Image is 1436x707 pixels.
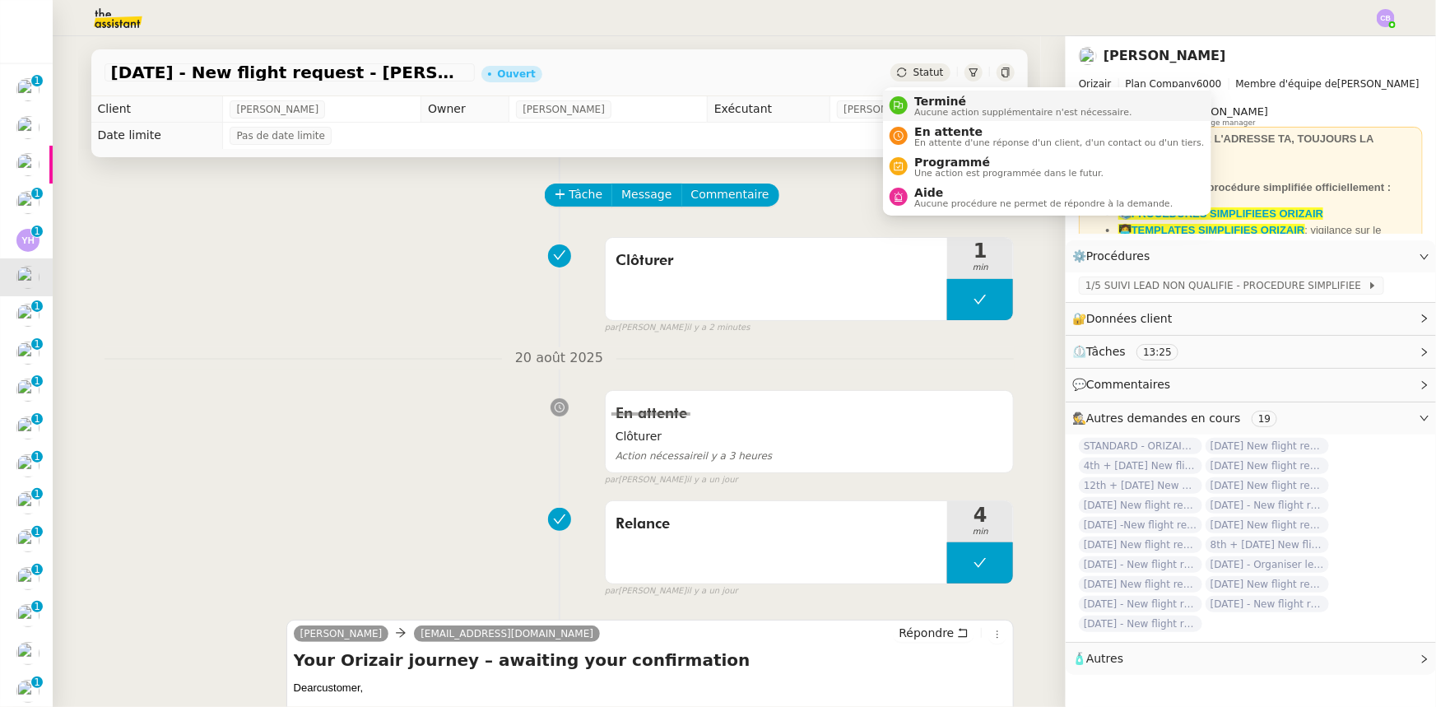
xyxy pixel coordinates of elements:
[1252,411,1277,427] nz-tag: 19
[421,628,593,640] span: [EMAIL_ADDRESS][DOMAIN_NAME]
[913,67,944,78] span: Statut
[1066,240,1436,272] div: ⚙️Procédures
[947,261,1013,275] span: min
[16,78,40,101] img: users%2FyAaYa0thh1TqqME0LKuif5ROJi43%2Favatar%2F3a825d04-53b1-4b39-9daa-af456df7ce53
[16,454,40,477] img: users%2FC9SBsJ0duuaSgpQFj5LgoEX8n0o2%2Favatar%2Fec9d51b8-9413-4189-adfb-7be4d8c96a3c
[1179,105,1268,127] app-user-label: Knowledge manager
[616,450,703,462] span: Action nécessaire
[91,123,223,149] td: Date limite
[1079,576,1202,593] span: [DATE] New flight request - [PERSON_NAME]
[1086,412,1241,425] span: Autres demandes en cours
[1206,576,1329,593] span: [DATE] New flight request - [PERSON_NAME]
[605,321,619,335] span: par
[616,512,938,537] span: Relance
[1206,596,1329,612] span: [DATE] - New flight request - [GEOGRAPHIC_DATA][PERSON_NAME]
[1206,517,1329,533] span: [DATE] New flight request - [PERSON_NAME]
[686,473,737,487] span: il y a un jour
[899,625,954,641] span: Répondre
[1118,222,1416,271] li: : vigilance sur le dashboard utiliser uniquement les templates avec ✈️Orizair pour éviter les con...
[691,185,769,204] span: Commentaire
[34,188,40,202] p: 1
[605,473,619,487] span: par
[569,185,603,204] span: Tâche
[843,101,926,118] span: [PERSON_NAME]
[294,680,1007,696] div: customer,
[16,191,40,214] img: users%2FW4OQjB9BRtYK2an7yusO0WsYLsD3%2Favatar%2F28027066-518b-424c-8476-65f2e549ac29
[1086,652,1123,665] span: Autres
[1197,78,1222,90] span: 6000
[16,116,40,139] img: users%2FyAaYa0thh1TqqME0LKuif5ROJi43%2Favatar%2F3a825d04-53b1-4b39-9daa-af456df7ce53
[914,169,1104,178] span: Une action est programmée dans le futur.
[31,75,43,86] nz-badge-sup: 1
[34,226,40,240] p: 1
[34,564,40,579] p: 1
[1072,378,1178,391] span: 💬
[1079,596,1202,612] span: [DATE] - New flight request - [PERSON_NAME]
[914,125,1204,138] span: En attente
[545,184,613,207] button: Tâche
[1085,181,1391,193] strong: ⚠️ 09/07 : on passe à la procédure simplifiée officiellement :
[1079,47,1097,65] img: users%2FC9SBsJ0duuaSgpQFj5LgoEX8n0o2%2Favatar%2Fec9d51b8-9413-4189-adfb-7be4d8c96a3c
[1118,224,1305,236] a: 👩‍💻TEMPLATES SIMPLIFIES ORIZAIR
[605,321,751,335] small: [PERSON_NAME]
[1126,78,1197,90] span: Plan Company
[947,505,1013,525] span: 4
[1072,345,1192,358] span: ⏲️
[1085,133,1373,161] strong: ❌ NE JAMAIS UTILISER L'ADRESSE TA, TOUJOURS LA ORIZAIR
[1079,497,1202,514] span: [DATE] New flight request - [PERSON_NAME]
[1079,517,1202,533] span: [DATE] -New flight request - [PERSON_NAME]
[16,266,40,289] img: users%2FC9SBsJ0duuaSgpQFj5LgoEX8n0o2%2Favatar%2Fec9d51b8-9413-4189-adfb-7be4d8c96a3c
[294,626,389,641] a: [PERSON_NAME]
[34,338,40,353] p: 1
[1072,652,1123,665] span: 🧴
[502,347,616,370] span: 20 août 2025
[34,488,40,503] p: 1
[31,413,43,425] nz-badge-sup: 1
[616,427,1004,446] span: Clôturer
[1179,105,1268,118] span: [PERSON_NAME]
[16,304,40,327] img: users%2FC9SBsJ0duuaSgpQFj5LgoEX8n0o2%2Favatar%2Fec9d51b8-9413-4189-adfb-7be4d8c96a3c
[1236,78,1338,90] span: Membre d'équipe de
[914,186,1173,199] span: Aide
[31,300,43,312] nz-badge-sup: 1
[686,321,750,335] span: il y a 2 minutes
[1086,249,1150,263] span: Procédures
[16,604,40,627] img: users%2FC9SBsJ0duuaSgpQFj5LgoEX8n0o2%2Favatar%2Fec9d51b8-9413-4189-adfb-7be4d8c96a3c
[914,156,1104,169] span: Programmé
[236,128,325,144] span: Pas de date limite
[947,241,1013,261] span: 1
[605,473,738,487] small: [PERSON_NAME]
[1072,412,1284,425] span: 🕵️
[1118,207,1323,220] a: 📚PROCEDURES SIMPLIFIEES ORIZAIR
[616,249,938,273] span: Clôturer
[16,491,40,514] img: users%2FC9SBsJ0duuaSgpQFj5LgoEX8n0o2%2Favatar%2Fec9d51b8-9413-4189-adfb-7be4d8c96a3c
[1079,537,1202,553] span: [DATE] New flight request - [PERSON_NAME]
[1085,277,1368,294] span: 1/5 SUIVI LEAD NON QUALIFIE - PROCEDURE SIMPLIFIEE
[681,184,779,207] button: Commentaire
[1104,48,1226,63] a: [PERSON_NAME]
[34,300,40,315] p: 1
[16,153,40,176] img: users%2FyAaYa0thh1TqqME0LKuif5ROJi43%2Favatar%2F3a825d04-53b1-4b39-9daa-af456df7ce53
[294,681,317,694] span: Dear
[1079,76,1423,92] span: [PERSON_NAME]
[1179,119,1256,128] span: Knowledge manager
[1066,303,1436,335] div: 🔐Données client
[893,624,974,642] button: Répondre
[1377,9,1395,27] img: svg
[34,75,40,90] p: 1
[611,184,681,207] button: Message
[1066,369,1436,401] div: 💬Commentaires
[31,451,43,463] nz-badge-sup: 1
[1136,344,1178,360] nz-tag: 13:25
[1206,438,1329,454] span: [DATE] New flight request - [PERSON_NAME]
[31,564,43,575] nz-badge-sup: 1
[605,584,619,598] span: par
[1086,312,1173,325] span: Données client
[1079,438,1202,454] span: STANDARD - ORIZAIR - août 2025
[16,229,40,252] img: svg
[16,416,40,440] img: users%2FC9SBsJ0duuaSgpQFj5LgoEX8n0o2%2Favatar%2Fec9d51b8-9413-4189-adfb-7be4d8c96a3c
[947,525,1013,539] span: min
[914,108,1132,117] span: Aucune action supplémentaire n'est nécessaire.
